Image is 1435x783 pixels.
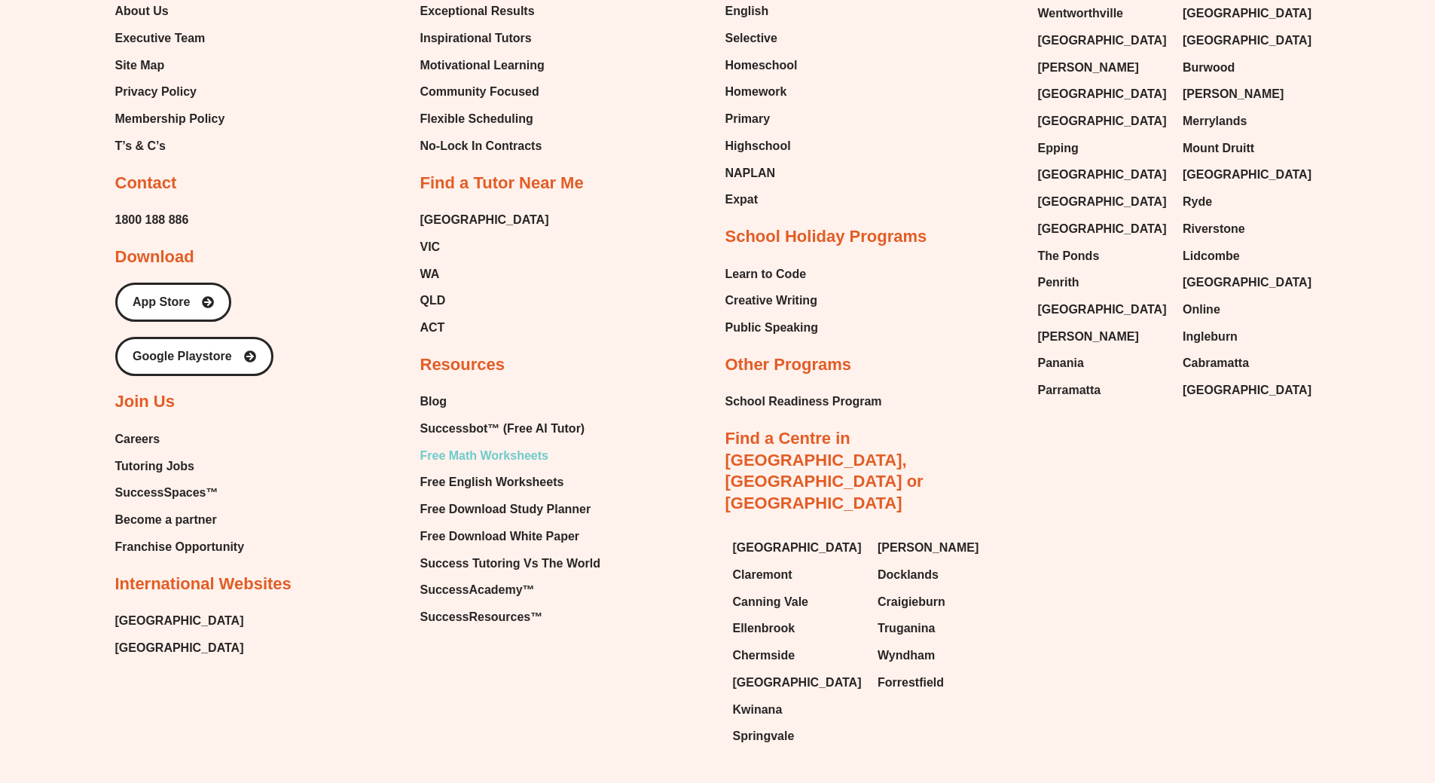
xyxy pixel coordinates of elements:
a: Free Math Worksheets [420,445,600,467]
span: QLD [420,289,446,312]
a: Online [1183,298,1313,321]
a: Franchise Opportunity [115,536,245,558]
span: Wentworthville [1038,2,1124,25]
span: [GEOGRAPHIC_DATA] [1183,2,1311,25]
span: Primary [725,108,771,130]
a: Free English Worksheets [420,471,600,494]
a: Selective [725,27,798,50]
a: Wentworthville [1038,2,1168,25]
a: NAPLAN [725,162,798,185]
a: SuccessSpaces™ [115,482,245,504]
span: Ellenbrook [733,617,795,640]
a: Google Playstore [115,337,273,376]
a: Mount Druitt [1183,137,1313,160]
a: Kwinana [733,699,863,721]
span: Merrylands [1183,110,1247,133]
span: Expat [725,188,759,211]
a: Privacy Policy [115,81,225,103]
span: [GEOGRAPHIC_DATA] [733,671,862,694]
span: [GEOGRAPHIC_DATA] [1038,218,1167,240]
a: Tutoring Jobs [115,455,245,478]
a: Merrylands [1183,110,1313,133]
a: Springvale [733,725,863,748]
a: Become a partner [115,509,245,531]
span: Flexible Scheduling [420,108,533,130]
a: Ingleburn [1183,326,1313,348]
span: Penrith [1038,271,1079,294]
a: [PERSON_NAME] [1038,326,1168,348]
a: Burwood [1183,57,1313,79]
span: Ryde [1183,191,1212,213]
span: Ingleburn [1183,326,1238,348]
a: Success Tutoring Vs The World [420,552,600,575]
span: The Ponds [1038,245,1100,268]
span: SuccessSpaces™ [115,482,218,504]
span: [GEOGRAPHIC_DATA] [1183,29,1311,52]
span: SuccessAcademy™ [420,579,535,601]
span: [GEOGRAPHIC_DATA] [115,610,244,632]
a: Docklands [878,564,1008,586]
a: Public Speaking [725,317,819,339]
a: [GEOGRAPHIC_DATA] [1183,2,1313,25]
a: [GEOGRAPHIC_DATA] [420,209,549,231]
span: Executive Team [115,27,206,50]
span: No-Lock In Contracts [420,135,542,158]
span: Lidcombe [1183,245,1240,268]
span: Online [1183,298,1220,321]
span: [GEOGRAPHIC_DATA] [1038,83,1167,106]
span: Panania [1038,352,1084,375]
span: Claremont [733,564,792,586]
a: Community Focused [420,81,548,103]
h2: School Holiday Programs [725,226,927,248]
span: Burwood [1183,57,1235,79]
span: Epping [1038,137,1079,160]
span: Canning Vale [733,591,808,613]
a: [GEOGRAPHIC_DATA] [1038,218,1168,240]
a: Free Download Study Planner [420,498,600,521]
a: Panania [1038,352,1168,375]
a: [GEOGRAPHIC_DATA] [733,537,863,559]
span: Google Playstore [133,350,232,362]
a: [GEOGRAPHIC_DATA] [115,637,244,659]
a: SuccessAcademy™ [420,579,600,601]
span: Inspirational Tutors [420,27,532,50]
a: [GEOGRAPHIC_DATA] [1038,191,1168,213]
a: Homework [725,81,798,103]
a: [PERSON_NAME] [1183,83,1313,106]
a: Chermside [733,644,863,667]
a: Ellenbrook [733,617,863,640]
span: ACT [420,317,445,339]
a: Membership Policy [115,108,225,130]
span: [GEOGRAPHIC_DATA] [1183,379,1311,402]
span: Blog [420,390,447,413]
h2: Contact [115,173,177,194]
span: Cabramatta [1183,352,1249,375]
a: Careers [115,428,245,451]
a: Successbot™ (Free AI Tutor) [420,417,600,440]
a: Learn to Code [725,263,819,286]
a: QLD [420,289,549,312]
a: VIC [420,236,549,258]
span: NAPLAN [725,162,776,185]
a: [GEOGRAPHIC_DATA] [1038,29,1168,52]
span: Free Download Study Planner [420,498,591,521]
span: Successbot™ (Free AI Tutor) [420,417,585,440]
a: Canning Vale [733,591,863,613]
a: Free Download White Paper [420,525,600,548]
a: Riverstone [1183,218,1313,240]
span: Site Map [115,54,165,77]
span: App Store [133,296,190,308]
a: SuccessResources™ [420,606,600,629]
a: App Store [115,283,231,322]
a: [PERSON_NAME] [1038,57,1168,79]
a: [GEOGRAPHIC_DATA] [1183,271,1313,294]
span: Forrestfield [878,671,944,694]
a: Forrestfield [878,671,1008,694]
a: Homeschool [725,54,798,77]
span: [PERSON_NAME] [878,537,979,559]
a: Highschool [725,135,798,158]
